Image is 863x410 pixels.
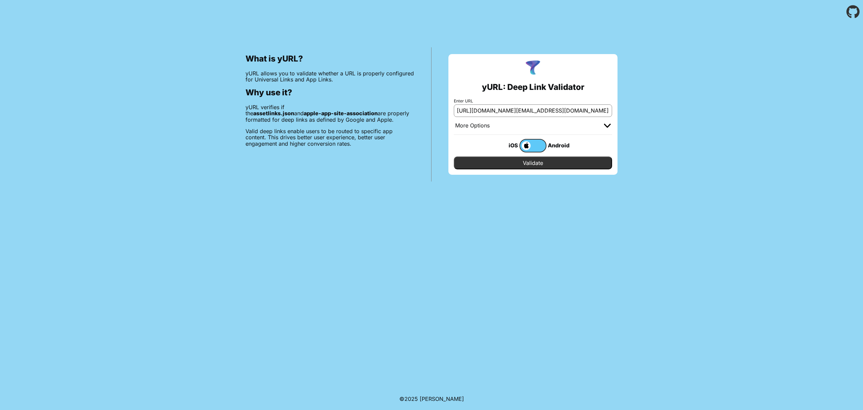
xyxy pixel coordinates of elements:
[404,395,418,402] span: 2025
[246,104,414,123] p: yURL verifies if the and are properly formatted for deep links as defined by Google and Apple.
[492,141,519,150] div: iOS
[604,124,611,128] img: chevron
[546,141,574,150] div: Android
[420,395,464,402] a: Michael Ibragimchayev's Personal Site
[399,388,464,410] footer: ©
[455,122,490,129] div: More Options
[246,128,414,147] p: Valid deep links enable users to be routed to specific app content. This drives better user exper...
[246,54,414,64] h2: What is yURL?
[253,110,294,117] b: assetlinks.json
[454,156,612,169] input: Validate
[246,70,414,83] p: yURL allows you to validate whether a URL is properly configured for Universal Links and App Links.
[454,99,612,103] label: Enter URL
[482,82,584,92] h2: yURL: Deep Link Validator
[304,110,378,117] b: apple-app-site-association
[524,59,542,77] img: yURL Logo
[246,88,414,97] h2: Why use it?
[454,104,612,117] input: e.g. https://app.chayev.com/xyx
